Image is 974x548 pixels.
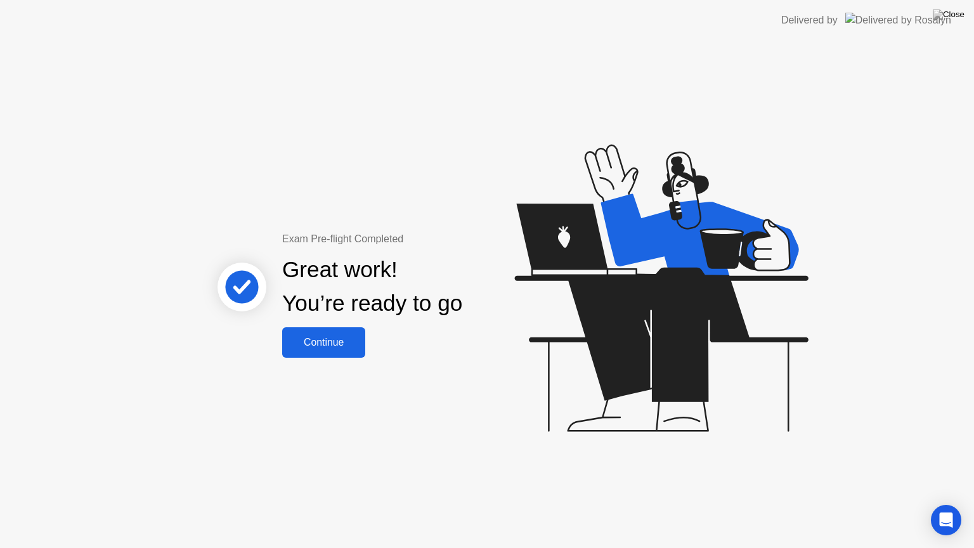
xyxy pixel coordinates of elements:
[931,505,961,535] div: Open Intercom Messenger
[282,253,462,320] div: Great work! You’re ready to go
[286,337,361,348] div: Continue
[282,232,544,247] div: Exam Pre-flight Completed
[845,13,951,27] img: Delivered by Rosalyn
[282,327,365,358] button: Continue
[933,10,964,20] img: Close
[781,13,838,28] div: Delivered by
